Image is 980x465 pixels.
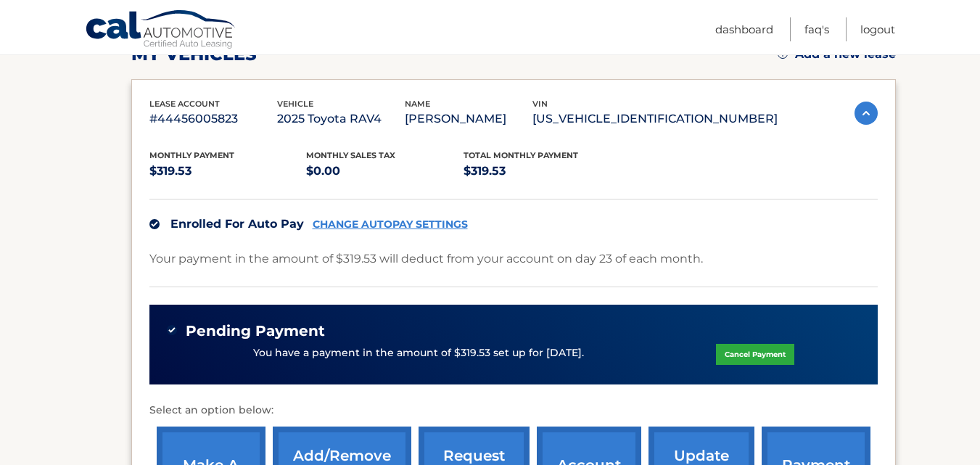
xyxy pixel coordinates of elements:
[149,161,307,181] p: $319.53
[149,402,878,419] p: Select an option below:
[715,17,773,41] a: Dashboard
[532,99,548,109] span: vin
[464,161,621,181] p: $319.53
[860,17,895,41] a: Logout
[149,150,234,160] span: Monthly Payment
[277,109,405,129] p: 2025 Toyota RAV4
[277,99,313,109] span: vehicle
[253,345,584,361] p: You have a payment in the amount of $319.53 set up for [DATE].
[85,9,237,52] a: Cal Automotive
[170,217,304,231] span: Enrolled For Auto Pay
[405,99,430,109] span: name
[167,325,177,335] img: check-green.svg
[186,322,325,340] span: Pending Payment
[306,161,464,181] p: $0.00
[149,249,703,269] p: Your payment in the amount of $319.53 will deduct from your account on day 23 of each month.
[855,102,878,125] img: accordion-active.svg
[313,218,468,231] a: CHANGE AUTOPAY SETTINGS
[716,344,794,365] a: Cancel Payment
[464,150,578,160] span: Total Monthly Payment
[149,219,160,229] img: check.svg
[306,150,395,160] span: Monthly sales Tax
[149,109,277,129] p: #44456005823
[804,17,829,41] a: FAQ's
[405,109,532,129] p: [PERSON_NAME]
[532,109,778,129] p: [US_VEHICLE_IDENTIFICATION_NUMBER]
[149,99,220,109] span: lease account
